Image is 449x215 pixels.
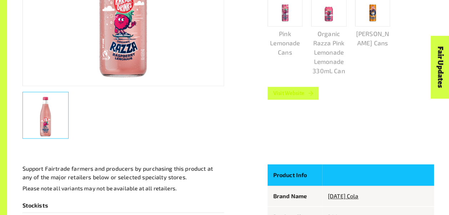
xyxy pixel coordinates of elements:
[268,87,319,100] a: Visit Website
[23,184,224,192] p: Please note all variants may not be available at all retailers.
[268,29,303,57] p: Pink Lemonade Cans
[273,192,316,200] p: Brand Name
[23,164,224,181] p: Support Fairtrade farmers and producers by purchasing this product at any of the major retailers ...
[311,29,346,76] p: Organic Razza Pink Lemonade Lemonade 330mL Can
[23,201,224,210] p: Stockists
[273,170,316,180] p: Product Info
[355,29,390,47] p: [PERSON_NAME] Cans
[328,192,359,199] a: [DATE] Cola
